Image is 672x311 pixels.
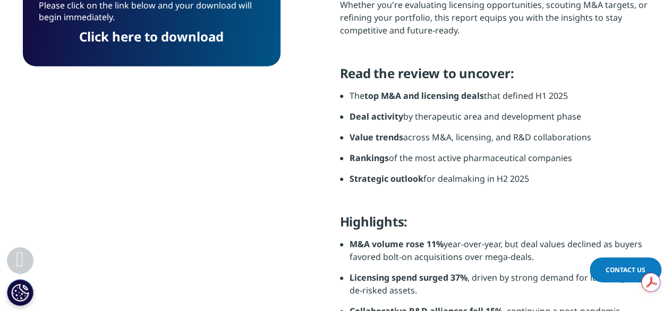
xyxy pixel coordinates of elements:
[7,279,33,306] button: Cookies Settings
[340,65,650,89] h5: Read the review to uncover:
[340,214,650,238] h5: Highlights:
[350,173,423,184] strong: Strategic outlook
[606,265,645,274] span: Contact Us
[364,90,484,102] strong: top M&A and licensing deals
[350,271,650,305] li: , driven by strong demand for late-stage and de-risked assets.
[350,131,650,152] li: across M&A, licensing, and R&D collaborations
[350,152,389,164] strong: Rankings
[350,238,650,271] li: year-over-year, but deal values declined as buyers favored bolt-on acquisitions over mega-deals.
[350,89,650,110] li: The that defined H1 2025
[350,111,403,122] strong: Deal activity
[350,152,650,172] li: of the most active pharmaceutical companies
[350,172,650,193] li: for dealmaking in H2 2025
[590,257,661,282] a: Contact Us
[350,238,444,250] strong: M&A volume rose 11%
[79,27,224,45] a: Click here to download
[350,110,650,131] li: by therapeutic area and development phase
[350,272,467,283] strong: Licensing spend surged 37%
[350,131,403,143] strong: Value trends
